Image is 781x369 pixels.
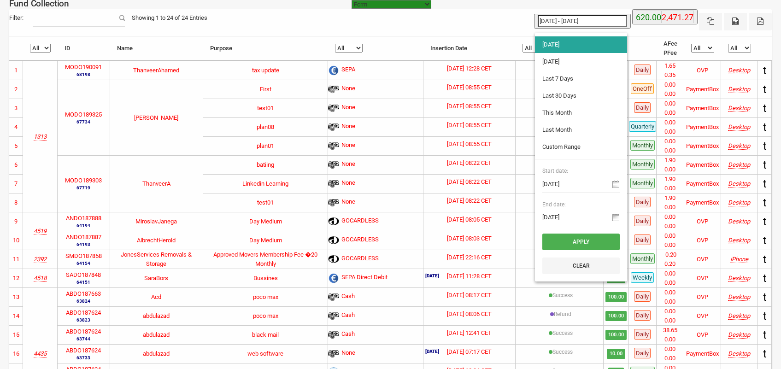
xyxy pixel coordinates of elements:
[65,63,102,72] label: MODO190091
[34,228,47,234] i: Anto Miskovic
[66,279,101,286] small: 64151
[664,48,677,58] li: PFee
[657,165,684,174] li: 0.00
[657,307,684,316] li: 0.00
[203,193,329,212] td: test01
[657,297,684,306] li: 0.00
[657,137,684,146] li: 0.00
[203,231,329,250] td: Day Medium
[657,269,684,278] li: 0.00
[447,83,492,92] label: [DATE] 08:55 CET
[341,84,355,95] span: None
[634,291,651,302] span: Daily
[763,310,767,322] span: t
[605,330,627,340] span: 100.00
[636,11,661,24] label: 620.00
[632,9,698,24] button: 620.002,471.27
[657,326,684,335] li: 38.65
[686,179,719,188] div: PaymentBox
[125,9,214,27] div: Showing 1 to 24 of 24 Entries
[203,212,329,231] td: Day Medium
[728,123,750,130] i: Mozilla/5.0 (Windows NT 10.0; Win64; x64) AppleWebKit/537.36 (KHTML, like Gecko) Chrome/138.0.0.0...
[657,127,684,136] li: 0.00
[657,203,684,212] li: 0.00
[697,293,708,302] div: OVP
[697,236,708,245] div: OVP
[341,310,355,322] span: Cash
[9,269,23,287] td: 12
[542,167,620,175] span: Start date:
[657,240,684,250] li: 0.00
[763,291,767,304] span: t
[203,99,329,117] td: test01
[657,175,684,184] li: 1.90
[728,105,750,111] i: Mozilla/5.0 (Windows NT 10.0; Win64; x64) AppleWebKit/537.36 (KHTML, like Gecko) Chrome/138.0.0.0...
[9,344,23,363] td: 16
[9,136,23,155] td: 5
[447,310,492,319] label: [DATE] 08:06 CET
[9,61,23,80] td: 1
[657,222,684,231] li: 0.00
[728,218,750,225] i: Mozilla/5.0 (Windows NT 10.0; Win64; x64) AppleWebKit/537.36 (KHTML, like Gecko) Chrome/109.0.0.0...
[686,141,719,151] div: PaymentBox
[341,292,355,303] span: Cash
[763,272,767,285] span: t
[203,36,329,61] th: Purpose
[657,335,684,344] li: 0.00
[664,39,677,48] li: AFee
[535,53,627,70] li: [DATE]
[341,329,355,340] span: Cash
[58,36,110,61] th: ID
[728,331,750,338] i: Mozilla/5.0 (Windows NT 10.0; Win64; x64) AppleWebKit/537.36 (KHTML, like Gecko) Chrome/115.0.0.0...
[552,329,573,337] label: Success
[634,310,651,321] span: Daily
[425,273,439,278] label: [DATE]
[65,71,102,78] small: 68198
[657,231,684,240] li: 0.00
[447,215,492,224] label: [DATE] 08:05 CET
[728,199,750,206] i: Mozilla/5.0 (Windows NT 10.0; Win64; x64) AppleWebKit/537.36 (KHTML, like Gecko) Chrome/137.0.0.0...
[9,325,23,344] td: 15
[9,306,23,325] td: 14
[605,292,627,302] span: 100.00
[447,177,492,187] label: [DATE] 08:22 CET
[66,270,101,280] label: SADO187848
[203,61,329,80] td: tax update
[34,350,47,357] i: abdul
[341,159,355,170] span: None
[9,287,23,306] td: 13
[657,156,684,165] li: 1.90
[203,287,329,306] td: poco max
[686,104,719,113] div: PaymentBox
[763,253,767,266] span: t
[634,348,651,358] span: Daily
[110,80,203,155] td: [PERSON_NAME]
[634,64,651,75] span: Daily
[535,88,627,104] li: Last 30 Days
[728,180,750,187] i: Mozilla/5.0 (Windows NT 10.0; Win64; x64) AppleWebKit/537.36 (KHTML, like Gecko) Chrome/137.0.0.0...
[763,347,767,360] span: t
[447,272,492,281] label: [DATE] 11:28 CET
[9,212,23,231] td: 9
[66,241,101,248] small: 64193
[341,273,388,284] span: SEPA Direct Debit
[66,289,101,299] label: ABDO187663
[728,293,750,300] i: Mozilla/5.0 (Windows NT 10.0; Win64; x64) AppleWebKit/537.36 (KHTML, like Gecko) Chrome/115.0.0.0...
[657,99,684,108] li: 0.00
[686,160,719,170] div: PaymentBox
[631,83,654,94] span: OneOff
[728,86,750,93] i: Mozilla/5.0 (Windows NT 10.0; Win64; x64) AppleWebKit/537.36 (KHTML, like Gecko) Chrome/138.0.0.0...
[728,161,750,168] i: Mozilla/5.0 (Windows NT 10.0; Win64; x64) AppleWebKit/537.36 (KHTML, like Gecko) Chrome/137.0.0.0...
[447,328,492,338] label: [DATE] 12:41 CET
[634,102,651,113] span: Daily
[65,110,102,119] label: MODO189325
[341,122,355,133] span: None
[9,250,23,269] td: 11
[34,133,47,140] i: Test Account
[65,184,102,191] small: 67719
[447,121,492,130] label: [DATE] 08:55 CET
[657,288,684,297] li: 0.00
[728,142,750,149] i: Mozilla/5.0 (Windows NT 10.0; Win64; x64) AppleWebKit/537.36 (KHTML, like Gecko) Chrome/138.0.0.0...
[203,325,329,344] td: black mail
[697,311,708,321] div: OVP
